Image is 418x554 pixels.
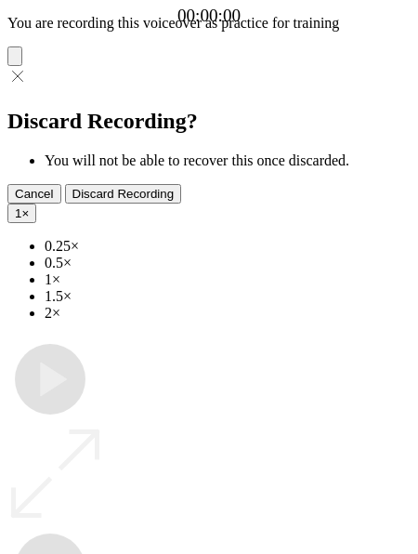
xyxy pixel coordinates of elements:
li: 0.25× [45,238,411,255]
li: 0.5× [45,255,411,271]
button: 1× [7,204,36,223]
span: 1 [15,206,21,220]
a: 00:00:00 [177,6,241,26]
button: Cancel [7,184,61,204]
li: 1.5× [45,288,411,305]
li: 1× [45,271,411,288]
h2: Discard Recording? [7,109,411,134]
p: You are recording this voiceover as practice for training [7,15,411,32]
li: You will not be able to recover this once discarded. [45,152,411,169]
button: Discard Recording [65,184,182,204]
li: 2× [45,305,411,322]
